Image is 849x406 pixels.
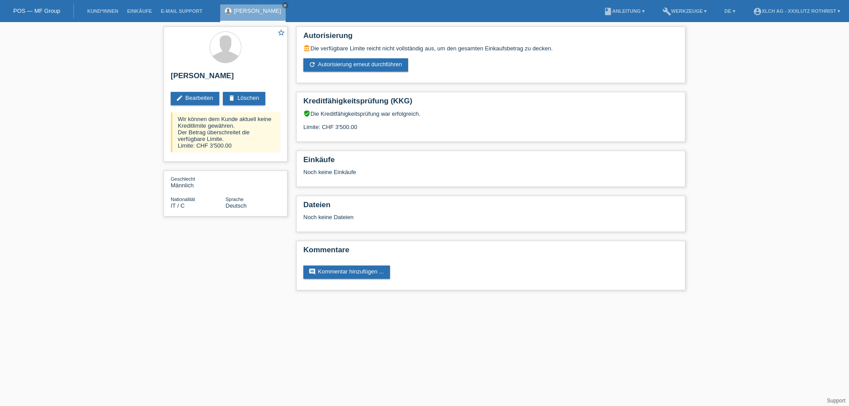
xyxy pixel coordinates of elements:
[749,8,845,14] a: account_circleXLCH AG - XXXLutz Rothrist ▾
[171,72,280,85] h2: [PERSON_NAME]
[599,8,649,14] a: bookAnleitung ▾
[176,95,183,102] i: edit
[303,169,678,182] div: Noch keine Einkäufe
[223,92,265,105] a: deleteLöschen
[228,95,235,102] i: delete
[122,8,156,14] a: Einkäufe
[171,202,185,209] span: Italien / C / 01.03.2004
[303,97,678,110] h2: Kreditfähigkeitsprüfung (KKG)
[83,8,122,14] a: Kund*innen
[303,31,678,45] h2: Autorisierung
[283,3,287,8] i: close
[303,58,408,72] a: refreshAutorisierung erneut durchführen
[171,175,226,189] div: Männlich
[720,8,739,14] a: DE ▾
[282,2,288,8] a: close
[303,110,678,137] div: Die Kreditfähigkeitsprüfung war erfolgreich. Limite: CHF 3'500.00
[309,61,316,68] i: refresh
[303,214,574,220] div: Noch keine Dateien
[171,112,280,152] div: Wir können dem Kunde aktuell keine Kreditlimite gewähren. Der Betrag überschreitet die verfügbare...
[827,398,845,404] a: Support
[13,8,60,14] a: POS — MF Group
[234,8,281,14] a: [PERSON_NAME]
[171,176,195,182] span: Geschlecht
[171,92,219,105] a: editBearbeiten
[277,29,285,38] a: star_border
[303,266,390,279] a: commentKommentar hinzufügen ...
[303,201,678,214] h2: Dateien
[303,45,310,52] i: account_balance
[303,45,678,52] div: Die verfügbare Limite reicht nicht vollständig aus, um den gesamten Einkaufsbetrag zu decken.
[277,29,285,37] i: star_border
[753,7,762,16] i: account_circle
[309,268,316,275] i: comment
[171,197,195,202] span: Nationalität
[658,8,711,14] a: buildWerkzeuge ▾
[303,110,310,117] i: verified_user
[604,7,612,16] i: book
[226,197,244,202] span: Sprache
[303,246,678,259] h2: Kommentare
[157,8,207,14] a: E-Mail Support
[226,202,247,209] span: Deutsch
[662,7,671,16] i: build
[303,156,678,169] h2: Einkäufe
